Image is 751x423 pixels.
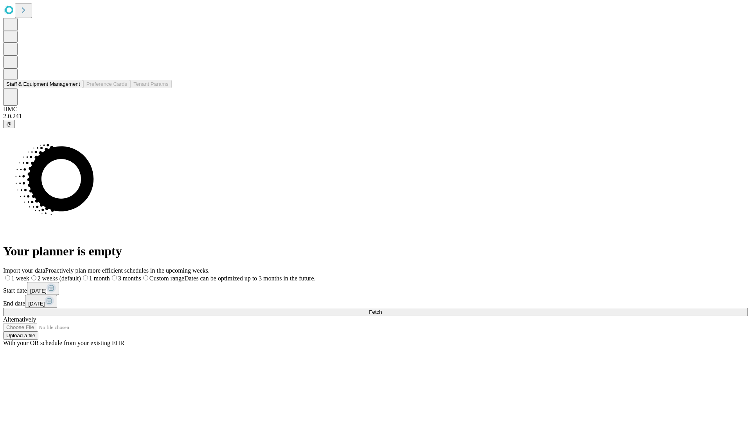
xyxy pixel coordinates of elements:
button: Tenant Params [130,80,172,88]
input: 3 months [112,275,117,280]
h1: Your planner is empty [3,244,748,258]
span: @ [6,121,12,127]
span: Proactively plan more efficient schedules in the upcoming weeks. [45,267,210,274]
span: Dates can be optimized up to 3 months in the future. [184,275,315,282]
span: 3 months [118,275,141,282]
input: Custom rangeDates can be optimized up to 3 months in the future. [143,275,148,280]
span: Fetch [369,309,382,315]
button: Fetch [3,308,748,316]
span: [DATE] [30,288,47,294]
span: 1 month [89,275,110,282]
button: [DATE] [27,282,59,295]
span: [DATE] [28,301,45,307]
div: 2.0.241 [3,113,748,120]
input: 1 week [5,275,10,280]
div: Start date [3,282,748,295]
input: 1 month [83,275,88,280]
input: 2 weeks (default) [31,275,36,280]
button: @ [3,120,15,128]
div: End date [3,295,748,308]
button: Upload a file [3,331,38,340]
span: Import your data [3,267,45,274]
div: HMC [3,106,748,113]
span: With your OR schedule from your existing EHR [3,340,124,346]
span: Alternatively [3,316,36,323]
span: Custom range [149,275,184,282]
span: 1 week [11,275,29,282]
button: Preference Cards [83,80,130,88]
button: [DATE] [25,295,57,308]
button: Staff & Equipment Management [3,80,83,88]
span: 2 weeks (default) [38,275,81,282]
